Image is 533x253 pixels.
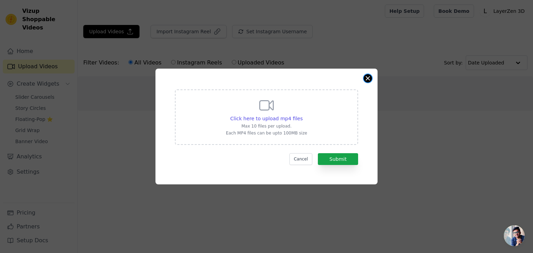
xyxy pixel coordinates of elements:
[364,74,372,82] button: Close modal
[318,153,358,165] button: Submit
[226,130,307,136] p: Each MP4 files can be upto 100MB size
[226,123,307,129] p: Max 10 files per upload.
[289,153,313,165] button: Cancel
[504,225,525,246] div: Open chat
[230,116,303,121] span: Click here to upload mp4 files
